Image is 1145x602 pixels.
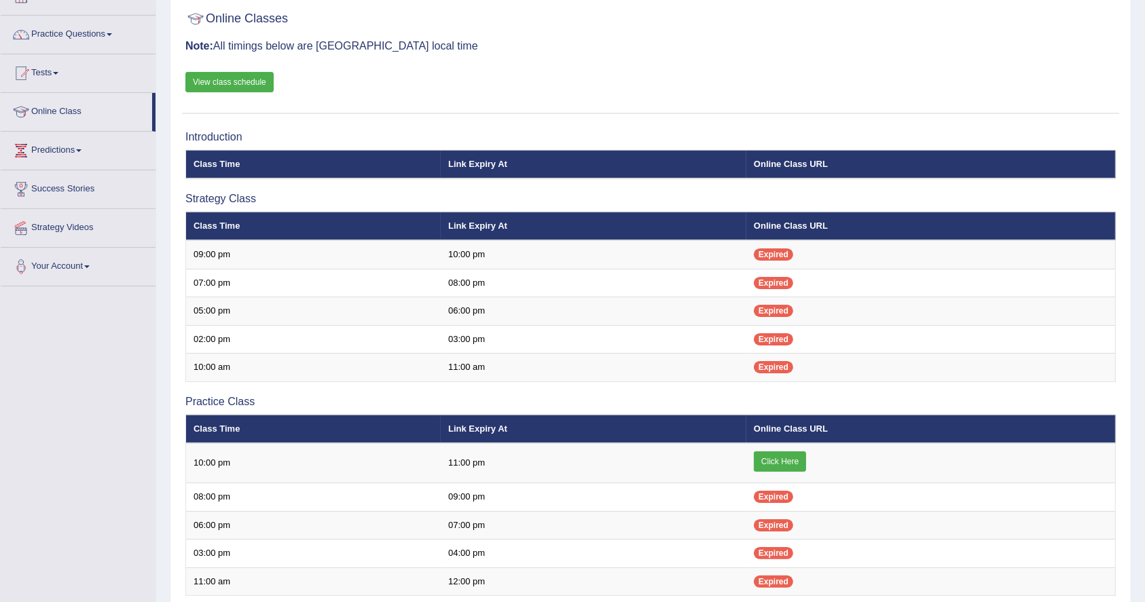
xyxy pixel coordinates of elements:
h2: Online Classes [185,9,288,29]
th: Link Expiry At [441,415,746,443]
td: 08:00 pm [441,269,746,297]
a: Your Account [1,248,156,282]
td: 09:00 pm [186,240,441,269]
span: Expired [754,576,793,588]
td: 03:00 pm [186,540,441,568]
td: 06:00 pm [441,297,746,326]
b: Note: [185,40,213,52]
td: 10:00 pm [441,240,746,269]
td: 09:00 pm [441,483,746,512]
td: 03:00 pm [441,325,746,354]
td: 02:00 pm [186,325,441,354]
td: 11:00 am [441,354,746,382]
span: Expired [754,333,793,345]
td: 08:00 pm [186,483,441,512]
th: Class Time [186,150,441,178]
td: 06:00 pm [186,511,441,540]
td: 07:00 pm [186,269,441,297]
a: Strategy Videos [1,209,156,243]
h3: All timings below are [GEOGRAPHIC_DATA] local time [185,40,1116,52]
span: Expired [754,361,793,373]
span: Expired [754,519,793,531]
a: Practice Questions [1,16,156,50]
a: Click Here [754,451,806,472]
th: Class Time [186,212,441,240]
td: 07:00 pm [441,511,746,540]
span: Expired [754,248,793,261]
a: Success Stories [1,170,156,204]
a: Predictions [1,132,156,166]
a: Online Class [1,93,152,127]
th: Online Class URL [746,212,1116,240]
td: 04:00 pm [441,540,746,568]
th: Online Class URL [746,415,1116,443]
span: Expired [754,277,793,289]
td: 10:00 pm [186,443,441,483]
td: 11:00 am [186,567,441,596]
th: Link Expiry At [441,212,746,240]
th: Class Time [186,415,441,443]
h3: Introduction [185,131,1116,143]
span: Expired [754,305,793,317]
th: Link Expiry At [441,150,746,178]
h3: Strategy Class [185,193,1116,205]
h3: Practice Class [185,396,1116,408]
span: Expired [754,491,793,503]
a: View class schedule [185,72,274,92]
span: Expired [754,547,793,559]
td: 12:00 pm [441,567,746,596]
td: 10:00 am [186,354,441,382]
th: Online Class URL [746,150,1116,178]
a: Tests [1,54,156,88]
td: 11:00 pm [441,443,746,483]
td: 05:00 pm [186,297,441,326]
